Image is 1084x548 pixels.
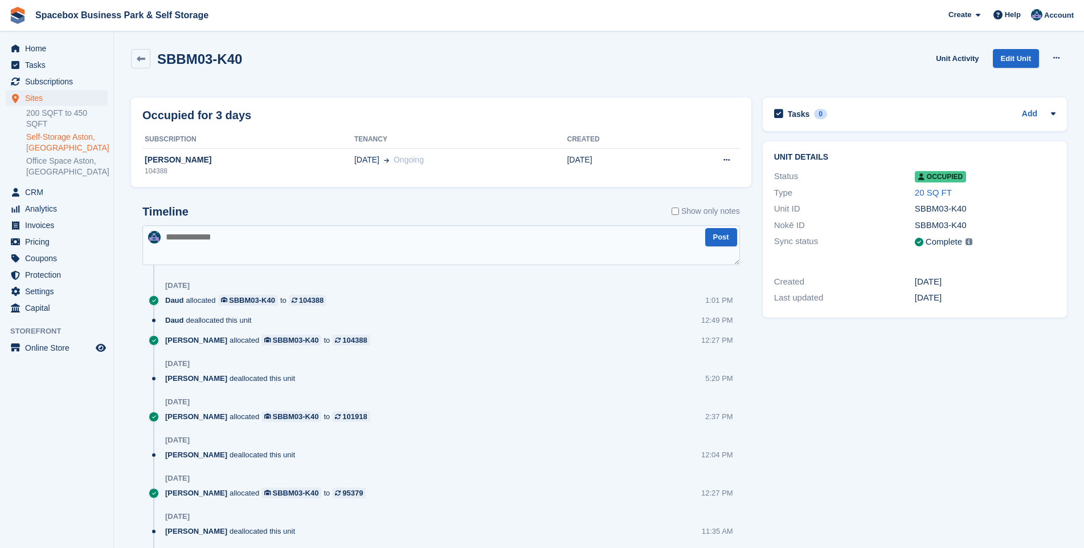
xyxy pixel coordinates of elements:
[567,148,666,182] td: [DATE]
[142,131,354,149] th: Subscription
[165,488,371,498] div: allocated to
[6,217,108,233] a: menu
[354,154,379,166] span: [DATE]
[6,250,108,266] a: menu
[165,335,376,346] div: allocated to
[289,295,326,306] a: 104388
[165,449,227,460] span: [PERSON_NAME]
[915,188,952,197] a: 20 SQ FT
[165,526,301,537] div: deallocated this unit
[25,234,93,250] span: Pricing
[94,341,108,355] a: Preview store
[229,295,275,306] div: SBBM03-K40
[261,488,321,498] a: SBBM03-K40
[342,411,367,422] div: 101918
[915,171,966,182] span: Occupied
[926,236,962,249] div: Complete
[165,373,301,384] div: deallocated this unit
[6,300,108,316] a: menu
[10,326,113,337] span: Storefront
[1031,9,1042,21] img: Daud
[25,283,93,299] span: Settings
[915,219,1056,232] div: SBBM03-K40
[165,373,227,384] span: [PERSON_NAME]
[165,359,190,368] div: [DATE]
[165,474,190,483] div: [DATE]
[705,228,737,247] button: Post
[342,488,363,498] div: 95379
[966,238,972,245] img: icon-info-grey-7440780725fd019a000dd9b08b2336e03edf1995a4989e88bcd33f0948082b44.svg
[26,156,108,177] a: Office Space Aston, [GEOGRAPHIC_DATA]
[774,275,915,289] div: Created
[165,315,184,326] span: Daud
[25,267,93,283] span: Protection
[6,234,108,250] a: menu
[915,202,1056,216] div: SBBM03-K40
[774,202,915,216] div: Unit ID
[25,74,93,90] span: Subscriptions
[705,373,733,384] div: 5:20 PM
[701,449,733,460] div: 12:04 PM
[814,109,827,119] div: 0
[1044,10,1074,21] span: Account
[142,166,354,176] div: 104388
[774,186,915,200] div: Type
[26,108,108,129] a: 200 SQFT to 450 SQFT
[165,315,257,326] div: deallocated this unit
[273,411,319,422] div: SBBM03-K40
[774,291,915,305] div: Last updated
[672,205,679,217] input: Show only notes
[6,90,108,106] a: menu
[25,217,93,233] span: Invoices
[148,231,161,243] img: Daud
[774,153,1056,162] h2: Unit details
[25,184,93,200] span: CRM
[332,411,370,422] a: 101918
[6,283,108,299] a: menu
[701,488,733,498] div: 12:27 PM
[25,90,93,106] span: Sites
[25,201,93,217] span: Analytics
[25,300,93,316] span: Capital
[701,315,733,326] div: 12:49 PM
[142,107,251,124] h2: Occupied for 3 days
[915,275,1056,289] div: [DATE]
[165,295,184,306] span: Daud
[993,49,1039,68] a: Edit Unit
[142,154,354,166] div: [PERSON_NAME]
[394,155,424,164] span: Ongoing
[931,49,983,68] a: Unit Activity
[165,512,190,521] div: [DATE]
[788,109,810,119] h2: Tasks
[26,132,108,153] a: Self-Storage Aston, [GEOGRAPHIC_DATA]
[332,335,370,346] a: 104388
[25,57,93,73] span: Tasks
[165,411,376,422] div: allocated to
[165,526,227,537] span: [PERSON_NAME]
[342,335,367,346] div: 104388
[354,131,567,149] th: Tenancy
[702,526,733,537] div: 11:35 AM
[165,449,301,460] div: deallocated this unit
[261,411,321,422] a: SBBM03-K40
[6,184,108,200] a: menu
[567,131,666,149] th: Created
[165,281,190,290] div: [DATE]
[165,436,190,445] div: [DATE]
[218,295,278,306] a: SBBM03-K40
[261,335,321,346] a: SBBM03-K40
[915,291,1056,305] div: [DATE]
[273,335,319,346] div: SBBM03-K40
[165,488,227,498] span: [PERSON_NAME]
[273,488,319,498] div: SBBM03-K40
[142,205,189,218] h2: Timeline
[165,295,332,306] div: allocated to
[157,51,242,67] h2: SBBM03-K40
[165,335,227,346] span: [PERSON_NAME]
[25,250,93,266] span: Coupons
[6,57,108,73] a: menu
[31,6,213,25] a: Spacebox Business Park & Self Storage
[6,40,108,56] a: menu
[9,7,26,24] img: stora-icon-8386f47178a22dfd0bd8f6a31ec36ba5ce8667c1dd55bd0f319d3a0aa187defe.svg
[299,295,324,306] div: 104388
